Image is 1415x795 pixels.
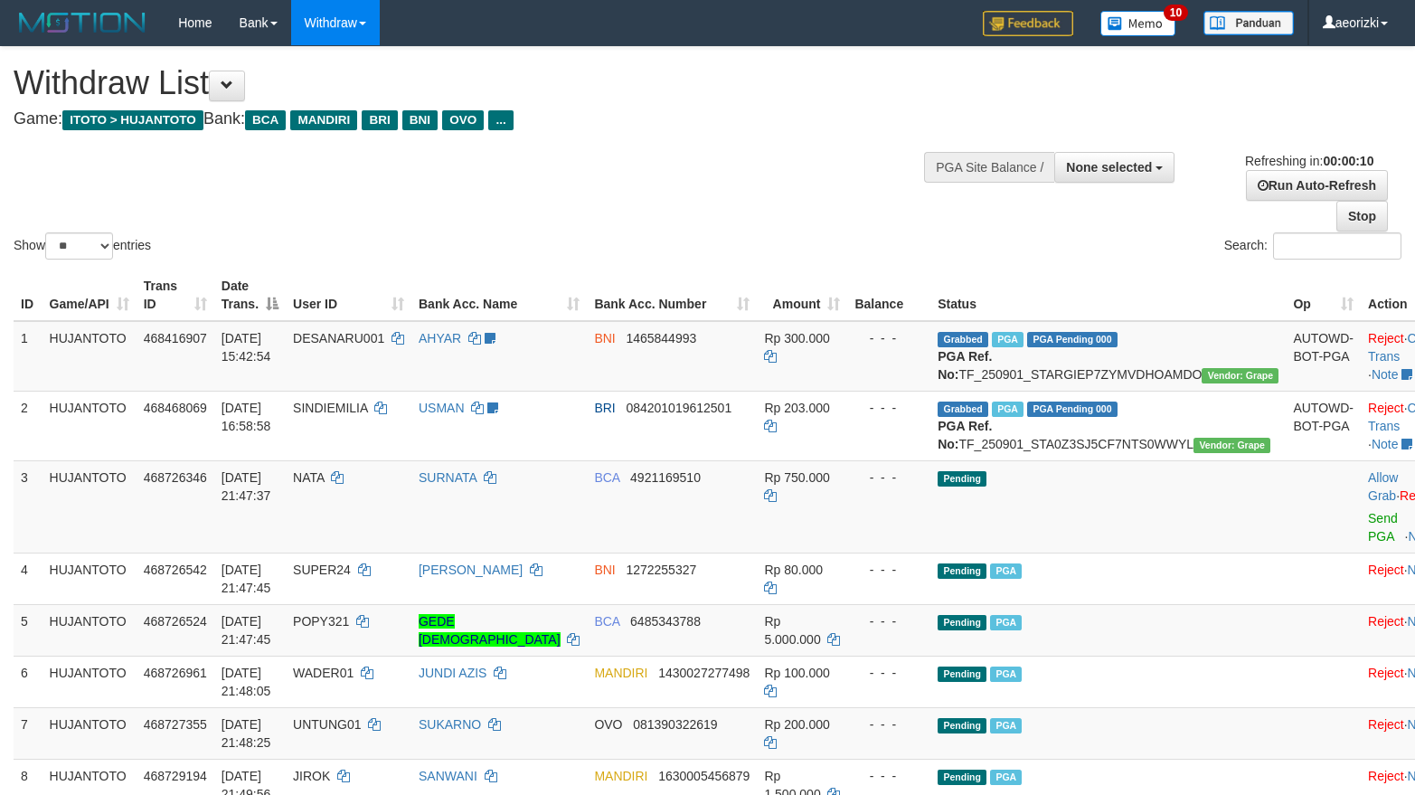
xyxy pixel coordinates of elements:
[938,770,986,785] span: Pending
[626,401,731,415] span: Copy 084201019612501 to clipboard
[222,331,271,364] span: [DATE] 15:42:54
[1224,232,1401,260] label: Search:
[1286,321,1361,392] td: AUTOWD-BOT-PGA
[938,563,986,579] span: Pending
[938,419,992,451] b: PGA Ref. No:
[847,270,930,321] th: Balance
[293,614,349,629] span: POPY321
[419,331,461,345] a: AHYAR
[42,460,137,553] td: HUJANTOTO
[633,717,717,732] span: Copy 081390322619 to clipboard
[1273,232,1401,260] input: Search:
[1368,401,1404,415] a: Reject
[222,717,271,750] span: [DATE] 21:48:25
[594,666,647,680] span: MANDIRI
[1368,331,1404,345] a: Reject
[144,331,207,345] span: 468416907
[626,331,696,345] span: Copy 1465844993 to clipboard
[362,110,397,130] span: BRI
[488,110,513,130] span: ...
[924,152,1054,183] div: PGA Site Balance /
[594,614,619,629] span: BCA
[14,460,42,553] td: 3
[854,468,923,487] div: - - -
[222,614,271,647] span: [DATE] 21:47:45
[757,270,847,321] th: Amount: activate to sort column ascending
[62,110,203,130] span: ITOTO > HUJANTOTO
[594,470,619,485] span: BCA
[14,604,42,656] td: 5
[938,349,992,382] b: PGA Ref. No:
[144,717,207,732] span: 468727355
[1368,769,1404,783] a: Reject
[1027,332,1118,347] span: PGA Pending
[144,401,207,415] span: 468468069
[14,656,42,707] td: 6
[45,232,113,260] select: Showentries
[411,270,587,321] th: Bank Acc. Name: activate to sort column ascending
[442,110,484,130] span: OVO
[1193,438,1270,453] span: Vendor URL: https://settle31.1velocity.biz
[594,769,647,783] span: MANDIRI
[419,401,465,415] a: USMAN
[293,666,354,680] span: WADER01
[1202,368,1278,383] span: Vendor URL: https://settle31.1velocity.biz
[1336,201,1388,232] a: Stop
[42,656,137,707] td: HUJANTOTO
[587,270,757,321] th: Bank Acc. Number: activate to sort column ascending
[658,666,750,680] span: Copy 1430027277498 to clipboard
[594,401,615,415] span: BRI
[1203,11,1294,35] img: panduan.png
[1368,470,1400,503] span: ·
[930,270,1286,321] th: Status
[764,614,820,647] span: Rp 5.000.000
[293,717,361,732] span: UNTUNG01
[137,270,214,321] th: Trans ID: activate to sort column ascending
[14,391,42,460] td: 2
[1027,402,1118,417] span: PGA Pending
[764,470,829,485] span: Rp 750.000
[144,614,207,629] span: 468726524
[14,270,42,321] th: ID
[419,769,477,783] a: SANWANI
[286,270,411,321] th: User ID: activate to sort column ascending
[938,332,988,347] span: Grabbed
[14,232,151,260] label: Show entries
[630,470,701,485] span: Copy 4921169510 to clipboard
[42,391,137,460] td: HUJANTOTO
[990,563,1022,579] span: Marked by aeofett
[626,563,696,577] span: Copy 1272255327 to clipboard
[930,391,1286,460] td: TF_250901_STA0Z3SJ5CF7NTS0WWYL
[293,331,384,345] span: DESANARU001
[938,471,986,487] span: Pending
[594,563,615,577] span: BNI
[144,563,207,577] span: 468726542
[990,718,1022,733] span: Marked by aeofett
[14,553,42,604] td: 4
[222,470,271,503] span: [DATE] 21:47:37
[1286,270,1361,321] th: Op: activate to sort column ascending
[14,321,42,392] td: 1
[983,11,1073,36] img: Feedback.jpg
[1368,470,1398,503] a: Allow Grab
[990,667,1022,682] span: Marked by aeonel
[1066,160,1152,175] span: None selected
[419,563,523,577] a: [PERSON_NAME]
[293,401,367,415] span: SINDIEMILIA
[419,614,561,647] a: GEDE [DEMOGRAPHIC_DATA]
[1286,391,1361,460] td: AUTOWD-BOT-PGA
[764,666,829,680] span: Rp 100.000
[42,270,137,321] th: Game/API: activate to sort column ascending
[222,401,271,433] span: [DATE] 16:58:58
[1372,367,1399,382] a: Note
[930,321,1286,392] td: TF_250901_STARGIEP7ZYMVDHOAMDO
[42,604,137,656] td: HUJANTOTO
[144,470,207,485] span: 468726346
[594,717,622,732] span: OVO
[854,767,923,785] div: - - -
[594,331,615,345] span: BNI
[630,614,701,629] span: Copy 6485343788 to clipboard
[42,553,137,604] td: HUJANTOTO
[1372,437,1399,451] a: Note
[1246,170,1388,201] a: Run Auto-Refresh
